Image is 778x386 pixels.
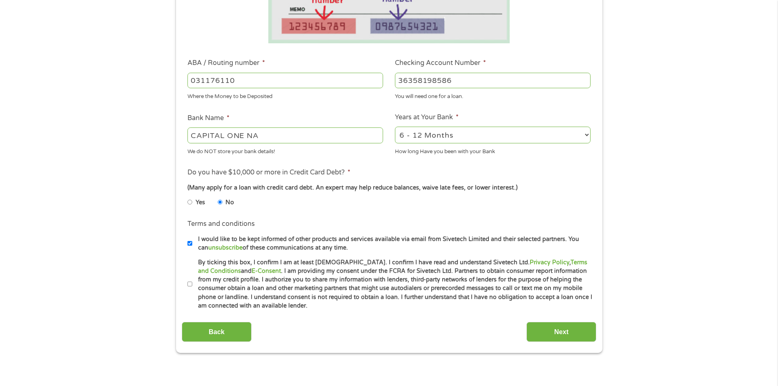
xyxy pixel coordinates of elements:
label: Yes [196,198,205,207]
a: unsubscribe [208,244,243,251]
div: Where the Money to be Deposited [187,90,383,101]
label: Do you have $10,000 or more in Credit Card Debt? [187,168,350,177]
div: We do NOT store your bank details! [187,145,383,156]
input: Back [182,322,252,342]
div: You will need one for a loan. [395,90,591,101]
div: (Many apply for a loan with credit card debt. An expert may help reduce balances, waive late fees... [187,183,590,192]
a: E-Consent [252,268,281,274]
label: Bank Name [187,114,230,123]
label: Years at Your Bank [395,113,459,122]
input: Next [526,322,596,342]
input: 263177916 [187,73,383,88]
label: By ticking this box, I confirm I am at least [DEMOGRAPHIC_DATA]. I confirm I have read and unders... [192,258,593,310]
label: ABA / Routing number [187,59,265,67]
input: 345634636 [395,73,591,88]
a: Privacy Policy [530,259,569,266]
label: No [225,198,234,207]
label: I would like to be kept informed of other products and services available via email from Sivetech... [192,235,593,252]
label: Checking Account Number [395,59,486,67]
a: Terms and Conditions [198,259,587,274]
div: How long Have you been with your Bank [395,145,591,156]
label: Terms and conditions [187,220,255,228]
